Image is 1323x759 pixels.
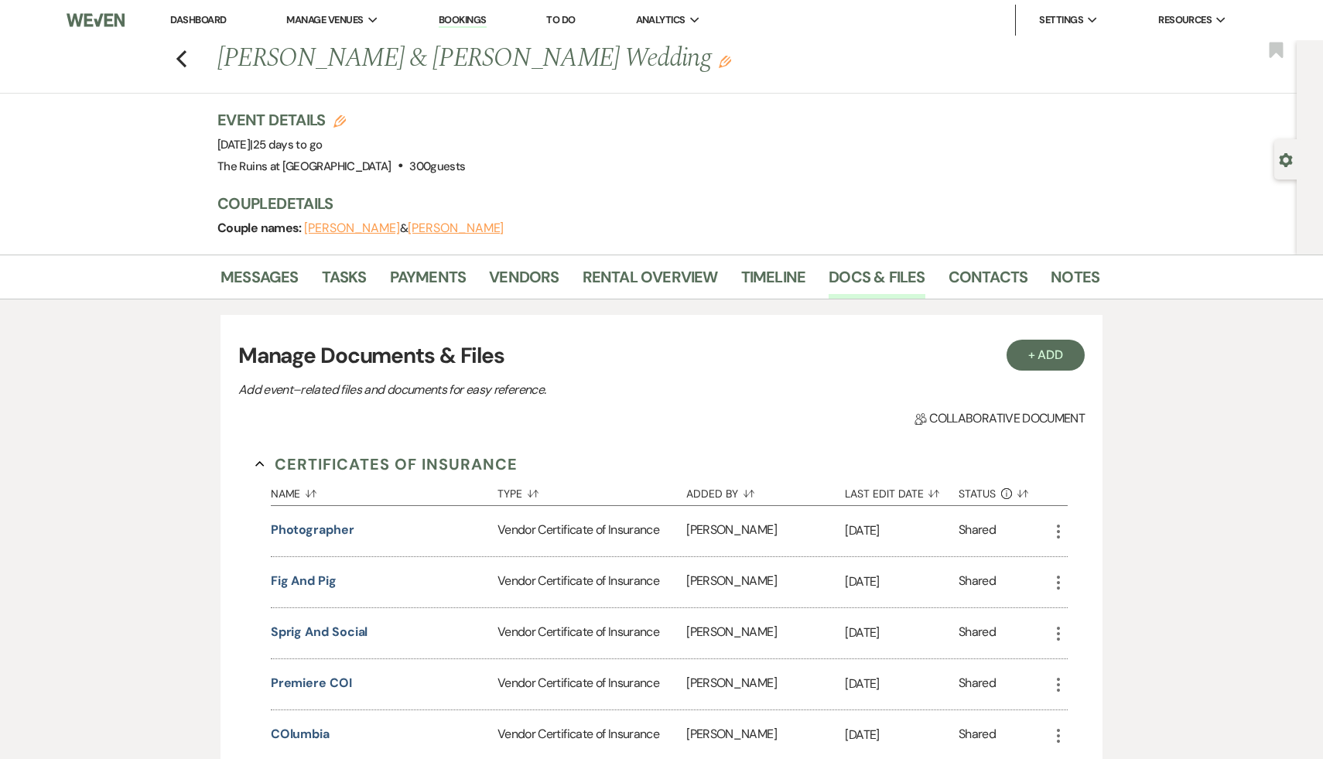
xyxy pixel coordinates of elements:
[686,557,845,607] div: [PERSON_NAME]
[1051,265,1099,299] a: Notes
[489,265,559,299] a: Vendors
[829,265,925,299] a: Docs & Files
[1279,152,1293,166] button: Open lead details
[583,265,718,299] a: Rental Overview
[217,109,465,131] h3: Event Details
[390,265,467,299] a: Payments
[238,340,1085,372] h3: Manage Documents & Files
[322,265,367,299] a: Tasks
[636,12,685,28] span: Analytics
[271,674,352,692] button: Premiere COI
[959,572,996,593] div: Shared
[1007,340,1085,371] button: + Add
[845,572,959,592] p: [DATE]
[170,13,226,26] a: Dashboard
[217,137,322,152] span: [DATE]
[959,488,996,499] span: Status
[497,506,686,556] div: Vendor Certificate of Insurance
[686,506,845,556] div: [PERSON_NAME]
[845,725,959,745] p: [DATE]
[408,222,504,234] button: [PERSON_NAME]
[959,476,1049,505] button: Status
[220,265,299,299] a: Messages
[845,674,959,694] p: [DATE]
[959,725,996,746] div: Shared
[304,221,504,236] span: &
[845,476,959,505] button: Last Edit Date
[497,476,686,505] button: Type
[497,557,686,607] div: Vendor Certificate of Insurance
[271,623,368,641] button: Sprig and Social
[949,265,1028,299] a: Contacts
[959,674,996,695] div: Shared
[686,476,845,505] button: Added By
[497,608,686,658] div: Vendor Certificate of Insurance
[686,608,845,658] div: [PERSON_NAME]
[845,521,959,541] p: [DATE]
[217,159,391,174] span: The Ruins at [GEOGRAPHIC_DATA]
[914,409,1085,428] span: Collaborative document
[271,725,330,744] button: COlumbia
[1039,12,1083,28] span: Settings
[845,623,959,643] p: [DATE]
[741,265,806,299] a: Timeline
[255,453,518,476] button: Certificates of Insurance
[686,659,845,709] div: [PERSON_NAME]
[217,40,911,77] h1: [PERSON_NAME] & [PERSON_NAME] Wedding
[959,623,996,644] div: Shared
[217,220,304,236] span: Couple names:
[719,54,731,68] button: Edit
[439,13,487,28] a: Bookings
[271,476,497,505] button: Name
[959,521,996,542] div: Shared
[253,137,323,152] span: 25 days to go
[238,380,780,400] p: Add event–related files and documents for easy reference.
[271,572,337,590] button: Fig and Pig
[1158,12,1212,28] span: Resources
[497,659,686,709] div: Vendor Certificate of Insurance
[409,159,465,174] span: 300 guests
[271,521,354,539] button: photographer
[286,12,363,28] span: Manage Venues
[67,4,125,36] img: Weven Logo
[546,13,575,26] a: To Do
[217,193,1084,214] h3: Couple Details
[304,222,400,234] button: [PERSON_NAME]
[250,137,322,152] span: |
